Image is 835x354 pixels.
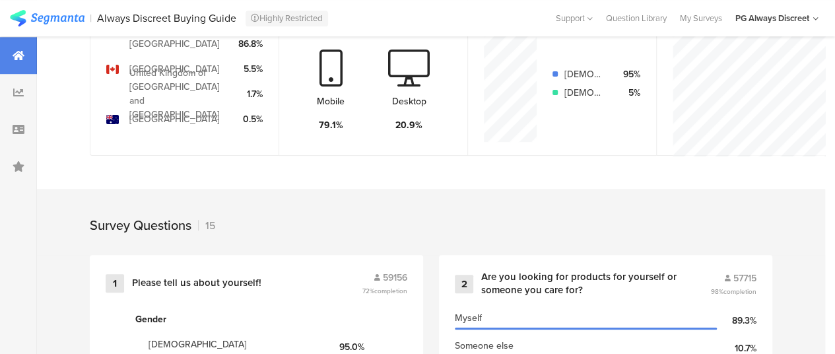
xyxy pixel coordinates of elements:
span: completion [723,287,756,297]
a: Question Library [599,12,673,24]
div: Desktop [392,94,426,108]
div: Always Discreet Buying Guide [97,12,236,24]
div: 79.1% [319,118,343,132]
div: 1 [106,274,124,293]
img: segmanta logo [10,10,84,26]
span: completion [374,286,407,296]
div: Highly Restricted [246,11,328,26]
span: [DEMOGRAPHIC_DATA] [149,337,247,351]
div: [GEOGRAPHIC_DATA] [129,37,220,51]
div: Are you looking for products for yourself or someone you care for? [481,271,679,297]
div: [GEOGRAPHIC_DATA] [129,62,220,76]
span: Myself [455,311,482,325]
div: 95% [617,67,640,81]
span: 72% [362,286,407,296]
div: 5.5% [238,62,263,76]
div: 86.8% [238,37,263,51]
div: 1.7% [238,87,263,101]
div: [GEOGRAPHIC_DATA] [129,112,220,126]
div: Survey Questions [90,215,191,235]
div: 15 [198,218,216,233]
span: 59156 [383,271,407,285]
div: 20.9% [395,118,422,132]
div: PG Always Discreet [735,12,809,24]
div: Support [556,8,593,28]
span: 98% [711,287,756,297]
span: Someone else [455,339,514,353]
div: [DEMOGRAPHIC_DATA] [564,86,607,100]
div: 0.5% [238,112,263,126]
div: 5% [617,86,640,100]
div: United Kingdom of [GEOGRAPHIC_DATA] and [GEOGRAPHIC_DATA] [129,66,228,122]
div: Please tell us about yourself! [132,277,261,290]
div: 89.3% [717,314,756,328]
div: Gender [135,312,378,326]
div: [DEMOGRAPHIC_DATA] [564,67,607,81]
div: | [90,11,92,26]
div: 95.0% [325,340,364,354]
div: 2 [455,275,473,293]
a: My Surveys [673,12,729,24]
span: 57715 [733,271,756,285]
div: Mobile [317,94,345,108]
